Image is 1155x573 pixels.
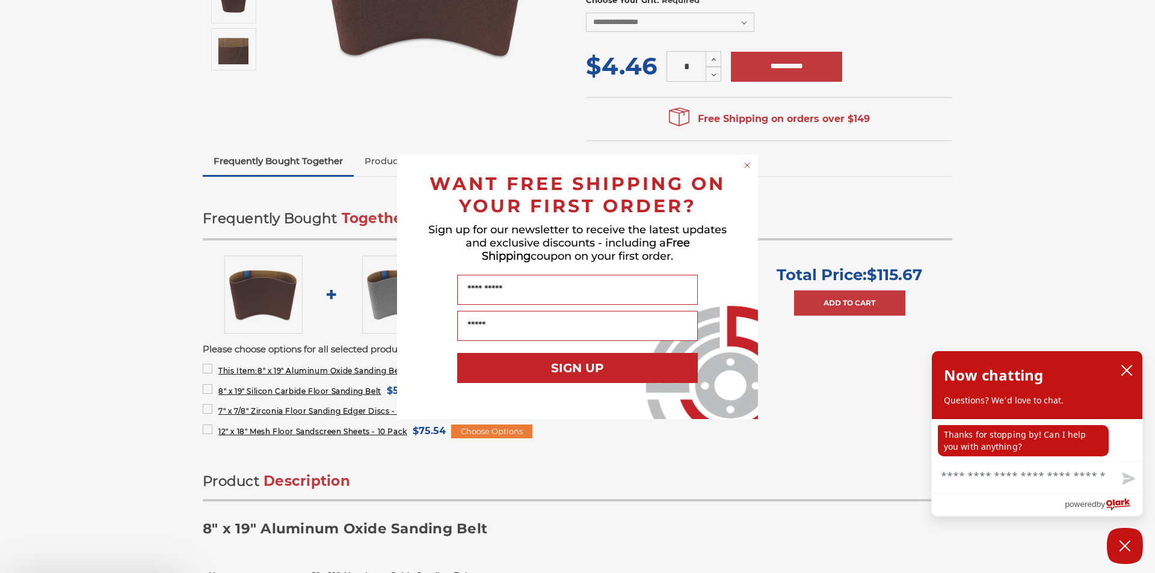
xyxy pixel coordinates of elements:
h2: Now chatting [944,363,1043,387]
button: Send message [1112,465,1142,493]
span: powered [1065,497,1096,512]
a: Powered by Olark [1065,494,1142,516]
button: Close Chatbox [1107,528,1143,564]
div: chat [932,419,1142,461]
button: SIGN UP [457,353,698,383]
button: Close dialog [741,159,753,171]
span: Sign up for our newsletter to receive the latest updates and exclusive discounts - including a co... [428,223,727,263]
p: Questions? We'd love to chat. [944,394,1130,406]
div: olark chatbox [931,351,1143,516]
span: Free Shipping [482,236,690,263]
p: Thanks for stopping by! Can I help you with anything? [938,425,1109,456]
span: WANT FREE SHIPPING ON YOUR FIRST ORDER? [430,173,725,217]
button: close chatbox [1117,361,1136,379]
span: by [1097,497,1105,512]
